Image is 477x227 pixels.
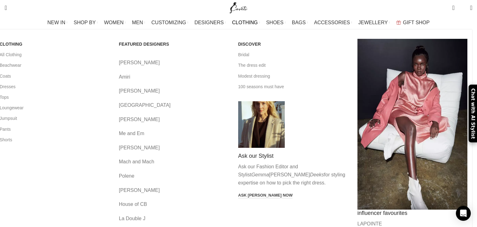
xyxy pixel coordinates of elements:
span: BAGS [292,20,306,25]
span: ACCESSORIES [314,20,350,25]
a: Site logo [228,5,249,10]
span: NEW IN [48,20,66,25]
a: [PERSON_NAME] [119,87,229,95]
a: ACCESSORIES [314,16,352,29]
div: Open Intercom Messenger [456,206,471,221]
span: 0 [453,3,457,8]
a: Modest dressing [238,71,348,81]
a: Ask [PERSON_NAME] now [238,193,293,198]
span: 0 [461,6,465,11]
span: GIFT SHOP [403,20,430,25]
div: Main navigation [2,16,475,29]
a: SHOES [266,16,286,29]
a: 100 seasons must have [238,81,348,92]
img: GiftBag [396,20,401,25]
a: Polene [119,172,229,180]
span: JEWELLERY [358,20,388,25]
a: CUSTOMIZING [152,16,189,29]
a: [PERSON_NAME] [119,144,229,152]
a: House of CB [119,200,229,208]
em: Gemma [251,172,269,177]
a: [PERSON_NAME] [119,116,229,124]
a: Search [2,2,10,14]
a: BAGS [292,16,308,29]
span: FEATURED DESIGNERS [119,41,169,47]
a: MEN [132,16,145,29]
a: [PERSON_NAME] [119,59,229,67]
a: Me and Em [119,129,229,138]
a: DESIGNERS [194,16,226,29]
p: Ask our Fashion Editor and Stylist [PERSON_NAME] for styling expertise on how to pick the right d... [238,163,348,187]
div: My Wishlist [459,2,466,14]
a: Mach and Mach [119,158,229,166]
a: CLOTHING [232,16,260,29]
span: DISCOVER [238,41,261,47]
a: [PERSON_NAME] [119,186,229,194]
a: [GEOGRAPHIC_DATA] [119,101,229,109]
a: SHOP BY [74,16,98,29]
span: SHOP BY [74,20,96,25]
h4: Ask our Stylist [238,152,348,160]
img: Shop by Category Coveti [238,101,285,148]
a: La Double J [119,215,229,223]
span: SHOES [266,20,284,25]
em: Deeks [310,172,324,177]
span: CLOTHING [232,20,258,25]
a: Banner link [357,39,467,210]
span: DESIGNERS [194,20,224,25]
a: GIFT SHOP [396,16,430,29]
a: 0 [449,2,457,14]
span: MEN [132,20,143,25]
a: WOMEN [104,16,126,29]
a: The dress edit [238,60,348,70]
a: NEW IN [48,16,68,29]
span: CUSTOMIZING [152,20,186,25]
a: Bridal [238,49,348,60]
span: WOMEN [104,20,124,25]
a: Amiri [119,73,229,81]
a: JEWELLERY [358,16,390,29]
h4: influencer favourites [357,210,467,217]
